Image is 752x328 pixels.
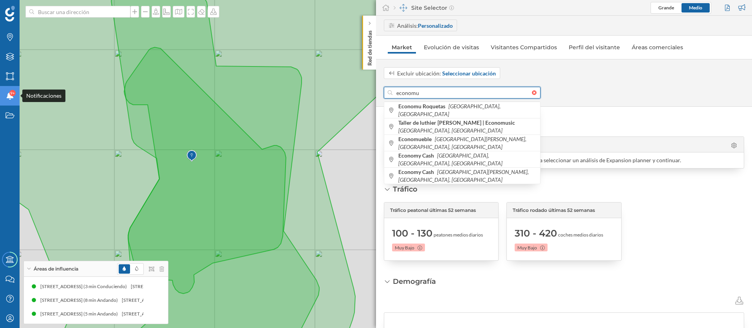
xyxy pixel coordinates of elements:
[513,207,595,214] span: Tráfico rodado últimas 52 semanas
[5,6,15,22] img: Geoblink Logo
[122,310,203,318] div: [STREET_ADDRESS] (5 min Andando)
[131,283,221,290] div: [STREET_ADDRESS] (3 min Conduciendo)
[420,41,483,54] a: Evolución de visitas
[16,5,43,13] span: Soporte
[398,103,501,117] i: [GEOGRAPHIC_DATA], [GEOGRAPHIC_DATA]
[398,168,529,183] i: [GEOGRAPHIC_DATA][PERSON_NAME], [GEOGRAPHIC_DATA], [GEOGRAPHIC_DATA]
[40,310,122,318] div: [STREET_ADDRESS] (5 min Andando)
[394,4,454,12] div: Site Selector
[388,41,416,54] a: Market
[658,5,674,11] span: Grande
[565,41,624,54] a: Perfil del visitante
[40,296,122,304] div: [STREET_ADDRESS] (8 min Andando)
[22,90,65,102] div: Notificaciones
[689,5,702,11] span: Medio
[393,276,436,287] div: Demografía
[398,152,436,159] b: Economy Cash
[187,148,197,164] img: Marker
[442,69,496,77] span: Seleccionar ubicación
[393,184,418,194] div: Tráfico
[418,22,453,29] strong: Personalizado
[487,41,561,54] a: Visitantes Compartidos
[398,119,517,126] b: Taller de luthier [PERSON_NAME] | Economusic
[447,156,681,164] div: Haz click en el icono del engranaje para seleccionar un análisis de Expansion planner y continuar.
[434,231,483,238] span: peatones medios diarios
[392,227,432,240] span: 100 - 130
[10,89,15,97] span: 9+
[398,127,503,134] i: [GEOGRAPHIC_DATA], [GEOGRAPHIC_DATA]
[517,244,537,251] span: Muy Bajo
[397,70,441,77] span: Excluir ubicación:
[398,103,447,109] b: Economu Roquetas
[515,227,557,240] span: 310 - 420
[398,152,503,167] i: [GEOGRAPHIC_DATA], [GEOGRAPHIC_DATA], [GEOGRAPHIC_DATA]
[397,22,453,30] div: Análisis:
[390,207,476,214] span: Tráfico peatonal últimas 52 semanas
[398,136,434,142] b: Economueble
[34,265,78,272] span: Áreas de influencia
[398,168,436,175] b: Economy Cash
[399,4,407,12] img: dashboards-manager.svg
[628,41,687,54] a: Áreas comerciales
[558,231,603,238] span: coches medios diarios
[366,27,374,66] p: Red de tiendas
[398,136,526,150] i: [GEOGRAPHIC_DATA][PERSON_NAME], [GEOGRAPHIC_DATA], [GEOGRAPHIC_DATA]
[122,296,203,304] div: [STREET_ADDRESS] (8 min Andando)
[40,283,131,290] div: [STREET_ADDRESS] (3 min Conduciendo)
[395,244,414,251] span: Muy Bajo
